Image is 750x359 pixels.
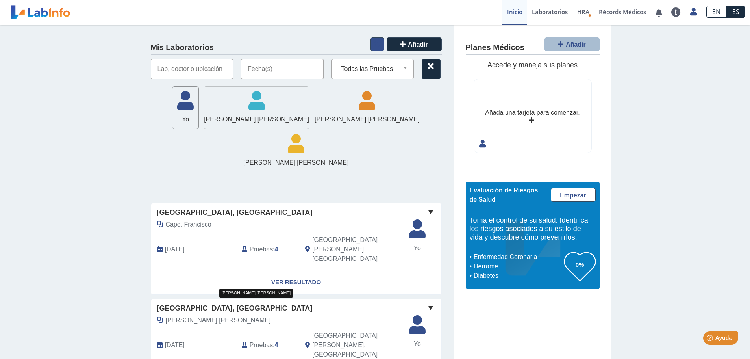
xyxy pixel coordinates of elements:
span: Aviles Perez, Michelle [166,316,271,325]
div: [PERSON_NAME] [PERSON_NAME] [219,289,293,298]
span: Capo, Francisco [166,220,211,229]
li: Enfermedad Coronaria [472,252,564,262]
span: Yo [172,115,198,124]
h4: Mis Laboratorios [151,43,214,52]
span: HRA [577,8,589,16]
span: [PERSON_NAME] [PERSON_NAME] [244,158,349,167]
li: Derrame [472,262,564,271]
span: Evaluación de Riesgos de Salud [470,187,538,203]
span: Yo [404,339,430,349]
input: Fecha(s) [241,59,324,79]
div: : [236,235,299,264]
span: 2025-06-20 [165,340,185,350]
span: Empezar [560,192,586,199]
h4: Planes Médicos [466,43,524,52]
span: 2025-06-28 [165,245,185,254]
span: [PERSON_NAME] [PERSON_NAME] [204,115,309,124]
a: Ver Resultado [151,270,441,295]
span: [GEOGRAPHIC_DATA], [GEOGRAPHIC_DATA] [157,303,313,314]
span: Añadir [566,41,586,48]
h3: 0% [564,260,596,270]
div: Añada una tarjeta para comenzar. [485,108,580,117]
span: Pruebas [250,245,273,254]
a: EN [706,6,726,18]
input: Lab, doctor o ubicación [151,59,233,79]
b: 4 [275,342,278,348]
span: Pruebas [250,340,273,350]
span: [GEOGRAPHIC_DATA], [GEOGRAPHIC_DATA] [157,207,313,218]
span: [PERSON_NAME] [PERSON_NAME] [315,115,420,124]
h5: Toma el control de su salud. Identifica los riesgos asociados a su estilo de vida y descubre cómo... [470,216,596,242]
b: 4 [275,246,278,253]
a: ES [726,6,745,18]
span: San Juan, PR [312,235,399,264]
span: Añadir [408,41,428,48]
iframe: Help widget launcher [680,328,741,350]
span: Yo [404,244,430,253]
span: Accede y maneja sus planes [487,61,578,69]
li: Diabetes [472,271,564,281]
